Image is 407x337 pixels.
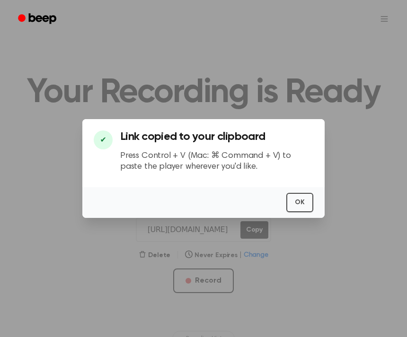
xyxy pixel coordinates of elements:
[120,130,313,143] h3: Link copied to your clipboard
[373,8,396,30] button: Open menu
[94,130,113,149] div: ✔
[11,10,65,28] a: Beep
[286,193,313,212] button: OK
[120,151,313,172] p: Press Control + V (Mac: ⌘ Command + V) to paste the player wherever you'd like.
